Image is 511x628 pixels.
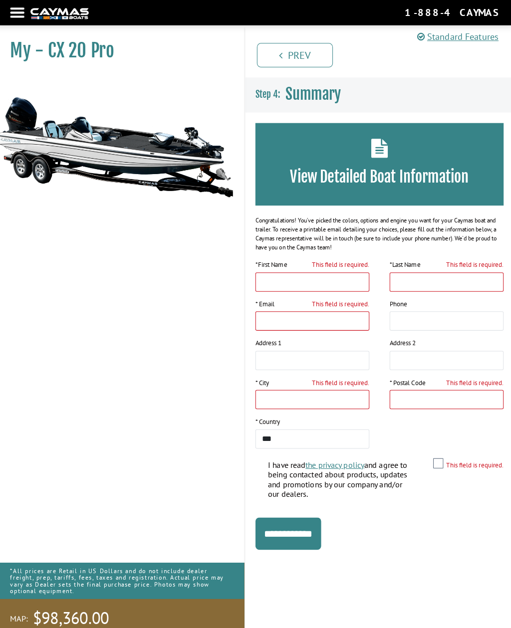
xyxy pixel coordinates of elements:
label: I have read and agree to being contacted about products, updates and promotions by our company an... [269,453,408,494]
div: 1-888-4CAYMAS [404,6,496,19]
label: * City [256,372,270,382]
label: This field is required. [312,372,369,382]
label: This field is required. [445,453,501,463]
label: This field is required. [445,372,501,382]
label: * Postal Code [389,372,424,382]
span: MAP: [15,604,32,615]
label: Address 1 [256,333,282,343]
h1: My - CX 20 Pro [15,38,221,61]
h3: View Detailed Boat Information [271,165,486,184]
a: Standard Features [416,29,496,43]
label: Phone [389,295,406,305]
p: *All prices are Retail in US Dollars and do not include dealer freight, prep, tariffs, fees, taxe... [15,554,231,591]
label: This field is required. [445,256,501,266]
a: Prev [258,42,333,66]
label: * Country [256,411,281,420]
label: This field is required. [312,295,369,305]
span: Summary [286,83,341,102]
div: Congratulations! You’ve picked the colors, options and engine you want for your Caymas boat and t... [256,212,501,248]
label: Address 2 [389,333,415,343]
span: $98,360.00 [37,599,112,620]
label: Last Name [389,256,419,266]
label: This field is required. [312,256,369,266]
a: the privacy policy [306,453,364,463]
ul: Pagination [255,41,511,66]
img: white-logo-c9c8dbefe5ff5ceceb0f0178aa75bf4bb51f6bca0971e226c86eb53dfe498488.png [35,8,92,18]
label: * Email [256,295,275,305]
label: First Name [256,256,288,266]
